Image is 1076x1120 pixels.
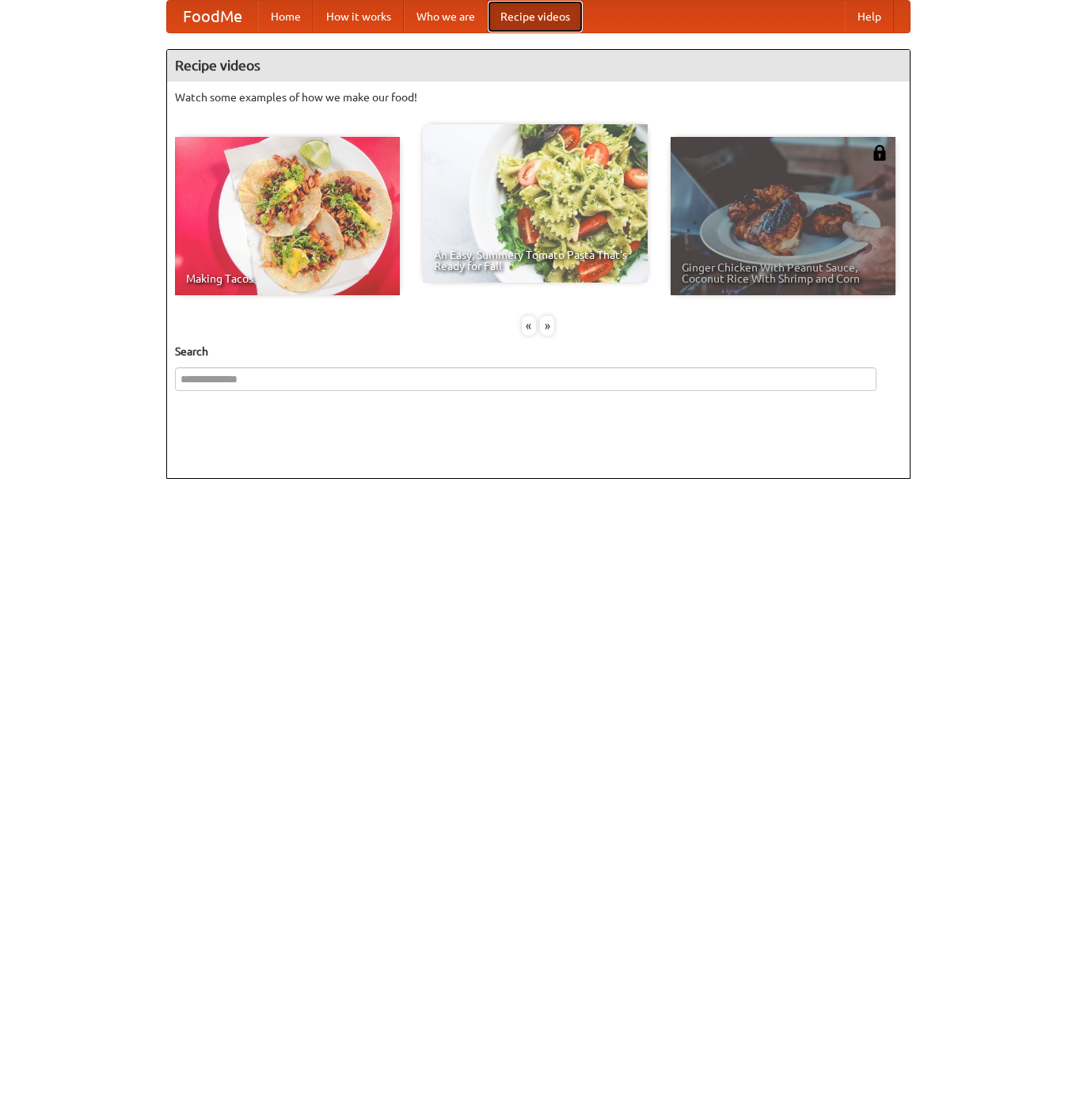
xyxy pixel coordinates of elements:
img: 483408.png [872,145,888,161]
a: FoodMe [167,1,258,32]
a: Who we are [404,1,488,32]
a: Recipe videos [488,1,583,32]
p: Watch some examples of how we make our food! [175,89,902,105]
h5: Search [175,344,902,359]
a: How it works [314,1,404,32]
div: » [540,316,554,336]
a: An Easy, Summery Tomato Pasta That's Ready for Fall [423,124,648,283]
a: Help [845,1,894,32]
span: An Easy, Summery Tomato Pasta That's Ready for Fall [434,249,637,271]
div: « [522,316,536,336]
h4: Recipe videos [167,50,910,82]
a: Home [258,1,314,32]
a: Making Tacos [175,137,400,295]
span: Making Tacos [186,273,389,284]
